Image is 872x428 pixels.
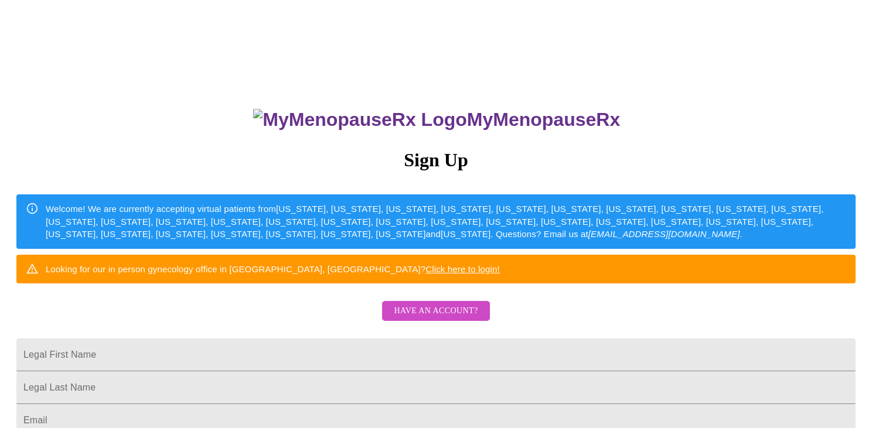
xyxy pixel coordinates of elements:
[379,314,492,324] a: Have an account?
[46,258,500,280] div: Looking for our in person gynecology office in [GEOGRAPHIC_DATA], [GEOGRAPHIC_DATA]?
[253,109,466,131] img: MyMenopauseRx Logo
[46,198,846,245] div: Welcome! We are currently accepting virtual patients from [US_STATE], [US_STATE], [US_STATE], [US...
[18,109,856,131] h3: MyMenopauseRx
[394,304,478,319] span: Have an account?
[588,229,740,239] em: [EMAIL_ADDRESS][DOMAIN_NAME]
[425,264,500,274] a: Click here to login!
[382,301,489,321] button: Have an account?
[16,149,856,171] h3: Sign Up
